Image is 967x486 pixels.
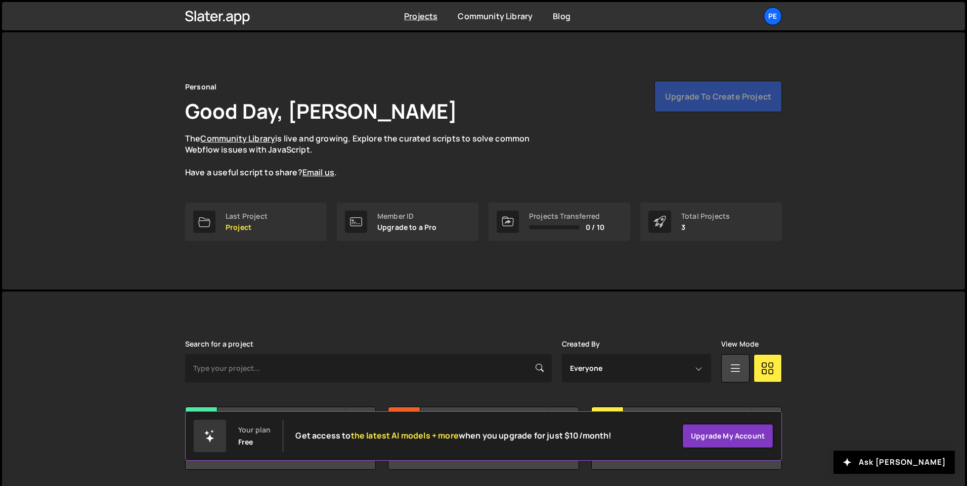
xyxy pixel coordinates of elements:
[238,438,253,446] div: Free
[592,407,624,439] div: Pe
[553,11,570,22] a: Blog
[404,11,437,22] a: Projects
[591,407,782,470] a: Pe Personal Created by [PERSON_NAME] 3 pages, last updated by [PERSON_NAME] [DATE]
[458,11,533,22] a: Community Library
[238,426,271,434] div: Your plan
[764,7,782,25] a: Pe
[302,167,334,178] a: Email us
[185,81,216,93] div: Personal
[185,97,457,125] h1: Good Day, [PERSON_NAME]
[185,203,327,241] a: Last Project Project
[185,407,376,470] a: Pr Project Created by [PERSON_NAME] No pages have been added to this project
[721,340,759,348] label: View Mode
[351,430,459,441] span: the latest AI models + more
[200,133,275,144] a: Community Library
[377,223,437,231] p: Upgrade to a Pro
[226,223,268,231] p: Project
[388,407,579,470] a: Pr Project Created by [PERSON_NAME] No pages have been added to this project
[529,212,604,220] div: Projects Transferred
[682,424,773,448] a: Upgrade my account
[226,212,268,220] div: Last Project
[185,133,549,178] p: The is live and growing. Explore the curated scripts to solve common Webflow issues with JavaScri...
[295,431,611,441] h2: Get access to when you upgrade for just $10/month!
[388,407,420,439] div: Pr
[681,223,730,231] p: 3
[562,340,600,348] label: Created By
[186,407,217,439] div: Pr
[185,340,253,348] label: Search for a project
[681,212,730,220] div: Total Projects
[185,354,552,382] input: Type your project...
[377,212,437,220] div: Member ID
[833,451,955,474] button: Ask [PERSON_NAME]
[586,223,604,231] span: 0 / 10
